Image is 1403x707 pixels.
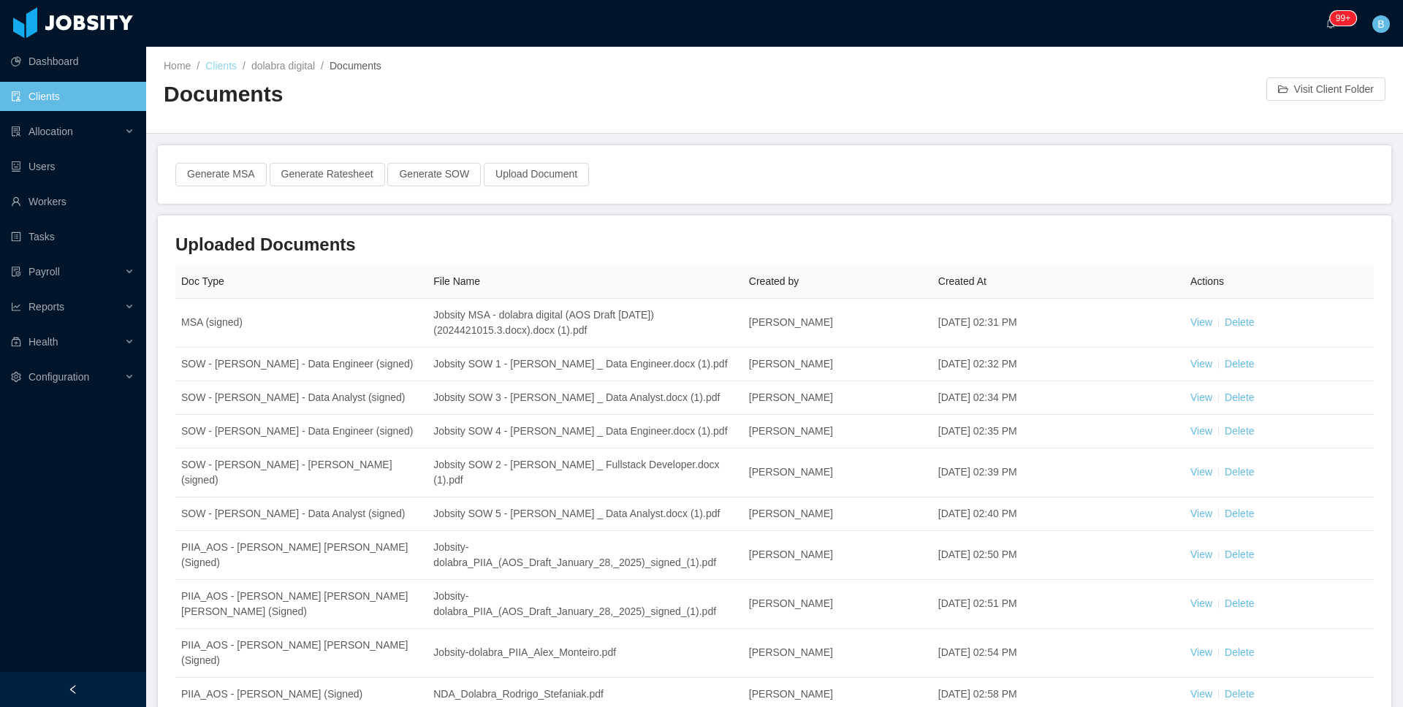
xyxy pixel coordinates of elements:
td: SOW - [PERSON_NAME] - Data Analyst (signed) [175,497,427,531]
span: File Name [433,275,480,287]
td: [DATE] 02:31 PM [932,299,1185,348]
span: Documents [330,60,381,72]
span: / [321,60,324,72]
a: icon: profileTasks [11,222,134,251]
button: Generate SOW [387,163,481,186]
a: Delete [1225,549,1254,560]
a: dolabra digital [251,60,315,72]
button: Generate MSA [175,163,267,186]
a: View [1190,549,1212,560]
td: Jobsity SOW 2 - [PERSON_NAME] _ Fullstack Developer.docx (1).pdf [427,448,743,497]
td: [DATE] 02:40 PM [932,497,1185,531]
span: B [1377,15,1384,33]
button: Generate Ratesheet [270,163,385,186]
td: Jobsity SOW 3 - [PERSON_NAME] _ Data Analyst.docx (1).pdf [427,381,743,415]
a: View [1190,391,1212,403]
td: PIIA_AOS - [PERSON_NAME] [PERSON_NAME] (Signed) [175,629,427,678]
td: SOW - [PERSON_NAME] - Data Engineer (signed) [175,415,427,448]
td: Jobsity SOW 5 - [PERSON_NAME] _ Data Analyst.docx (1).pdf [427,497,743,531]
td: [DATE] 02:50 PM [932,531,1185,580]
button: icon: folder-openVisit Client Folder [1266,77,1385,101]
td: [PERSON_NAME] [743,299,932,348]
a: Delete [1225,391,1254,403]
a: Delete [1225,425,1254,437]
td: [DATE] 02:34 PM [932,381,1185,415]
td: [PERSON_NAME] [743,415,932,448]
i: icon: solution [11,126,21,137]
td: [DATE] 02:32 PM [932,348,1185,381]
td: SOW - [PERSON_NAME] - Data Engineer (signed) [175,348,427,381]
td: [PERSON_NAME] [743,348,932,381]
i: icon: setting [11,372,21,382]
td: [DATE] 02:35 PM [932,415,1185,448]
span: / [243,60,246,72]
span: Configuration [28,371,89,383]
span: Allocation [28,126,73,137]
span: Reports [28,301,64,313]
td: Jobsity SOW 4 - [PERSON_NAME] _ Data Engineer.docx (1).pdf [427,415,743,448]
a: Delete [1225,316,1254,328]
td: Jobsity SOW 1 - [PERSON_NAME] _ Data Engineer.docx (1).pdf [427,348,743,381]
td: [PERSON_NAME] [743,531,932,580]
td: PIIA_AOS - [PERSON_NAME] [PERSON_NAME] (Signed) [175,531,427,580]
a: View [1190,466,1212,478]
td: [PERSON_NAME] [743,497,932,531]
span: / [197,60,199,72]
td: [PERSON_NAME] [743,381,932,415]
td: Jobsity MSA - dolabra digital (AOS Draft [DATE])(2024421015.3.docx).docx (1).pdf [427,299,743,348]
h2: Documents [164,80,775,110]
span: Created by [749,275,799,287]
a: Delete [1225,508,1254,519]
a: View [1190,508,1212,519]
span: Doc Type [181,275,224,287]
td: [PERSON_NAME] [743,629,932,678]
td: Jobsity-dolabra_PIIA_(AOS_Draft_January_28,_2025)_signed_(1).pdf [427,580,743,629]
td: [DATE] 02:39 PM [932,448,1185,497]
td: [PERSON_NAME] [743,580,932,629]
a: View [1190,425,1212,437]
a: icon: auditClients [11,82,134,111]
td: [DATE] 02:54 PM [932,629,1185,678]
td: PIIA_AOS - [PERSON_NAME] [PERSON_NAME] [PERSON_NAME] (Signed) [175,580,427,629]
span: Health [28,336,58,348]
a: View [1190,358,1212,370]
td: Jobsity-dolabra_PIIA_Alex_Monteiro.pdf [427,629,743,678]
a: Delete [1225,597,1254,609]
i: icon: file-protect [11,267,21,277]
td: [DATE] 02:51 PM [932,580,1185,629]
a: View [1190,688,1212,700]
span: Payroll [28,266,60,278]
a: icon: userWorkers [11,187,134,216]
a: Delete [1225,688,1254,700]
a: View [1190,316,1212,328]
span: Created At [938,275,986,287]
a: View [1190,597,1212,609]
td: SOW - [PERSON_NAME] - [PERSON_NAME] (signed) [175,448,427,497]
td: [PERSON_NAME] [743,448,932,497]
a: Home [164,60,191,72]
a: Delete [1225,646,1254,658]
i: icon: line-chart [11,302,21,312]
sup: 245 [1330,11,1356,26]
button: Upload Document [484,163,589,186]
a: Delete [1225,358,1254,370]
td: MSA (signed) [175,299,427,348]
a: Delete [1225,466,1254,478]
a: icon: robotUsers [11,152,134,181]
span: Actions [1190,275,1224,287]
a: icon: pie-chartDashboard [11,47,134,76]
a: Clients [205,60,237,72]
i: icon: medicine-box [11,337,21,347]
a: View [1190,646,1212,658]
h3: Uploaded Documents [175,233,1374,256]
td: Jobsity-dolabra_PIIA_(AOS_Draft_January_28,_2025)_signed_(1).pdf [427,531,743,580]
i: icon: bell [1326,18,1336,28]
td: SOW - [PERSON_NAME] - Data Analyst (signed) [175,381,427,415]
